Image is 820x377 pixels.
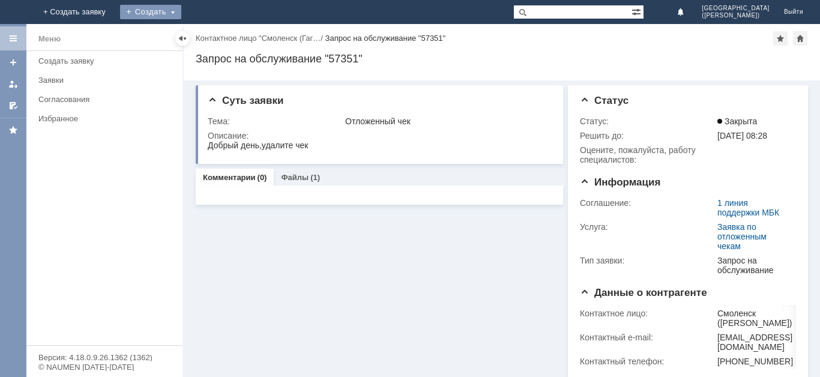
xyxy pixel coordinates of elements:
[38,76,175,85] div: Заявки
[580,131,715,140] div: Решить до:
[580,256,715,265] div: Тип заявки:
[717,131,767,140] span: [DATE] 08:28
[258,173,267,182] div: (0)
[793,31,807,46] div: Сделать домашней страницей
[310,173,320,182] div: (1)
[4,53,23,72] a: Создать заявку
[38,95,175,104] div: Согласования
[580,116,715,126] div: Статус:
[773,31,788,46] div: Добавить в избранное
[580,145,715,164] div: Oцените, пожалуйста, работу специалистов:
[580,222,715,232] div: Услуга:
[38,354,170,361] div: Версия: 4.18.0.9.26.1362 (1362)
[203,173,256,182] a: Комментарии
[580,357,715,366] div: Контактный телефон:
[580,95,629,106] span: Статус
[702,12,770,19] span: ([PERSON_NAME])
[38,363,170,371] div: © NAUMEN [DATE]-[DATE]
[580,198,715,208] div: Соглашение:
[702,5,770,12] span: [GEOGRAPHIC_DATA]
[38,56,175,65] div: Создать заявку
[208,95,283,106] span: Суть заявки
[717,333,793,352] div: [EMAIL_ADDRESS][DOMAIN_NAME]
[208,116,343,126] div: Тема:
[4,96,23,115] a: Мои согласования
[196,53,808,65] div: Запрос на обслуживание "57351"
[717,309,793,328] div: Смоленск ([PERSON_NAME])
[717,222,767,251] a: Заявка по отложенным чекам
[717,198,779,217] a: 1 линия поддержки МБК
[632,5,644,17] span: Расширенный поиск
[580,333,715,342] div: Контактный e-mail:
[580,287,707,298] span: Данные о контрагенте
[717,357,793,366] div: [PHONE_NUMBER]
[580,309,715,318] div: Контактное лицо:
[281,173,309,182] a: Файлы
[717,256,791,275] div: Запрос на обслуживание
[120,5,181,19] div: Создать
[580,176,660,188] span: Информация
[38,114,162,123] div: Избранное
[175,31,190,46] div: Скрыть меню
[208,131,550,140] div: Описание:
[34,90,180,109] a: Согласования
[4,74,23,94] a: Мои заявки
[34,52,180,70] a: Создать заявку
[196,34,321,43] a: Контактное лицо "Смоленск (Гаг…
[717,116,757,126] span: Закрыта
[325,34,446,43] div: Запрос на обслуживание "57351"
[345,116,547,126] div: Отложенный чек
[196,34,325,43] div: /
[38,32,61,46] div: Меню
[34,71,180,89] a: Заявки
